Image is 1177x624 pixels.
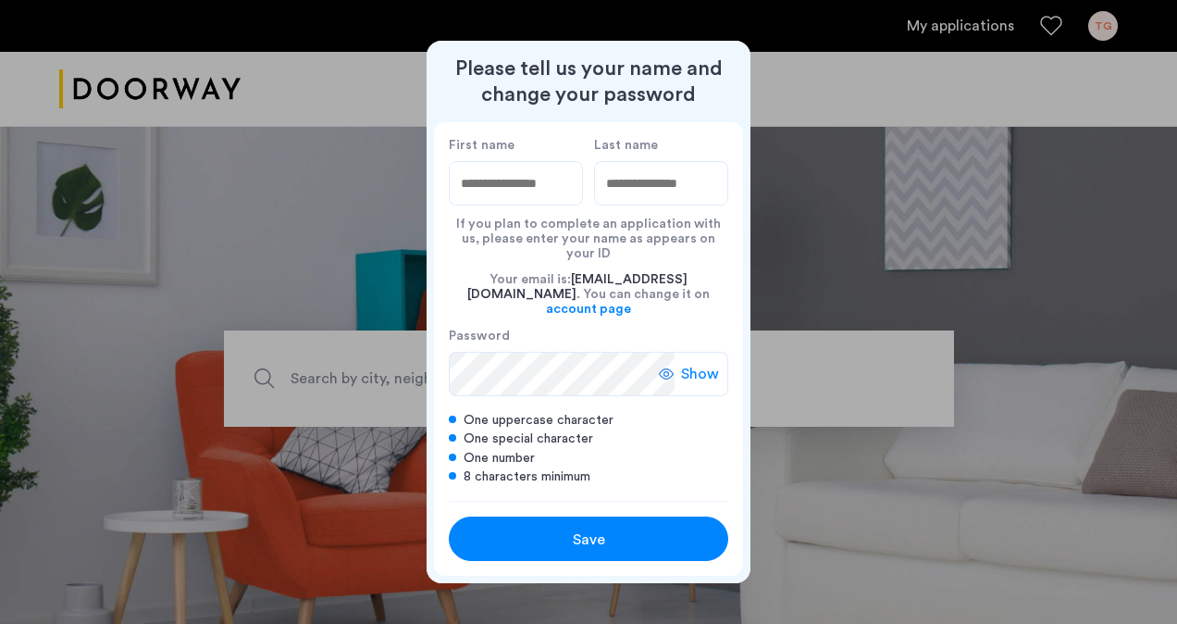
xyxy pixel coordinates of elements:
span: Show [681,363,719,385]
a: account page [546,302,631,317]
div: Your email is: . You can change it on [449,261,728,328]
span: [EMAIL_ADDRESS][DOMAIN_NAME] [467,273,688,301]
div: If you plan to complete an application with us, please enter your name as appears on your ID [449,206,728,261]
iframe: chat widget [1099,550,1158,605]
div: One uppercase character [449,411,728,430]
button: button [449,517,728,561]
h2: Please tell us your name and change your password [434,56,743,107]
div: One special character [449,430,728,448]
label: First name [449,137,583,154]
div: 8 characters minimum [449,468,728,486]
span: Save [573,529,605,551]
label: Password [449,328,675,344]
label: Last name [594,137,728,154]
div: One number [449,449,728,468]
